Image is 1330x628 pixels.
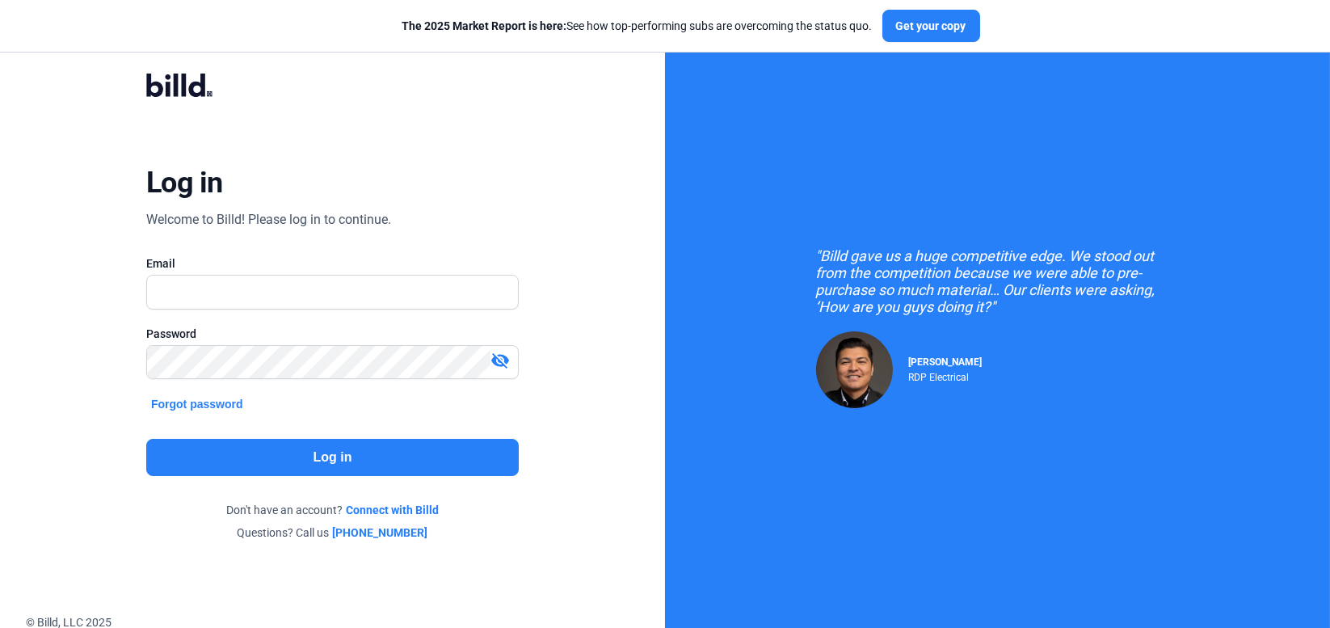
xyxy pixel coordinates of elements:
[146,210,391,230] div: Welcome to Billd! Please log in to continue.
[146,525,519,541] div: Questions? Call us
[909,368,983,383] div: RDP Electrical
[882,10,980,42] button: Get your copy
[816,331,893,408] img: Raul Pacheco
[490,351,510,370] mat-icon: visibility_off
[346,502,439,518] a: Connect with Billd
[146,395,248,413] button: Forgot password
[333,525,428,541] a: [PHONE_NUMBER]
[146,326,519,342] div: Password
[909,356,983,368] span: [PERSON_NAME]
[402,18,873,34] div: See how top-performing subs are overcoming the status quo.
[146,439,519,476] button: Log in
[146,165,223,200] div: Log in
[402,19,567,32] span: The 2025 Market Report is here:
[146,502,519,518] div: Don't have an account?
[146,255,519,272] div: Email
[816,247,1180,315] div: "Billd gave us a huge competitive edge. We stood out from the competition because we were able to...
